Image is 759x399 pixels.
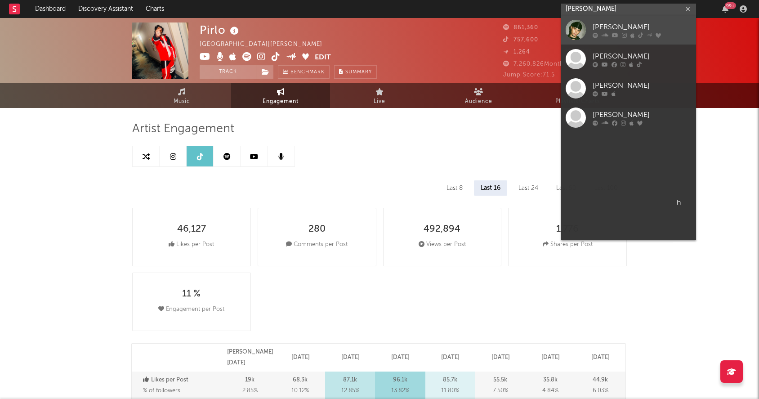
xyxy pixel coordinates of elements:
[315,52,331,63] button: Edit
[593,375,608,386] p: 44.9k
[441,352,460,363] p: [DATE]
[200,22,241,37] div: Pirlo
[343,375,357,386] p: 87.1k
[542,386,558,396] span: 4.84 %
[493,386,508,396] span: 7.50 %
[591,352,610,363] p: [DATE]
[593,109,692,120] div: [PERSON_NAME]
[132,124,234,134] span: Artist Engagement
[465,96,492,107] span: Audience
[549,180,583,196] div: Last 50
[158,304,224,315] div: Engagement per Post
[424,224,460,235] div: 492,894
[291,352,310,363] p: [DATE]
[593,51,692,62] div: [PERSON_NAME]
[429,83,528,108] a: Audience
[278,65,330,79] a: Benchmark
[503,49,530,55] span: 1,264
[443,375,457,386] p: 85.7k
[200,65,256,79] button: Track
[725,2,736,9] div: 99 +
[341,386,359,396] span: 12.85 %
[593,168,692,179] div: [PERSON_NAME]
[543,239,593,250] div: Shares per Post
[291,386,309,396] span: 10.12 %
[555,96,600,107] span: Playlists/Charts
[330,83,429,108] a: Live
[593,139,692,149] div: [PERSON_NAME]
[293,375,308,386] p: 68.3k
[341,352,360,363] p: [DATE]
[561,191,696,220] a: [PERSON_NAME] & Omich
[132,83,231,108] a: Music
[503,37,538,43] span: 757,600
[528,83,627,108] a: Playlists/Charts
[561,132,696,161] a: [PERSON_NAME]
[308,224,326,235] div: 280
[182,289,201,300] div: 11 %
[556,224,579,235] div: 1,776
[143,375,223,386] p: Likes per Post
[286,239,348,250] div: Comments per Post
[561,220,696,249] a: Re [PERSON_NAME]
[503,25,538,31] span: 861,360
[593,197,692,208] div: [PERSON_NAME] & Omich
[593,386,608,396] span: 6.03 %
[503,61,599,67] span: 7,260,826 Monthly Listeners
[561,15,696,45] a: [PERSON_NAME]
[227,347,273,368] p: [PERSON_NAME][DATE]
[474,180,507,196] div: Last 16
[593,226,692,237] div: Re [PERSON_NAME]
[440,180,469,196] div: Last 8
[200,39,333,50] div: [GEOGRAPHIC_DATA] | [PERSON_NAME]
[419,239,466,250] div: Views per Post
[374,96,385,107] span: Live
[561,45,696,74] a: [PERSON_NAME]
[512,180,545,196] div: Last 24
[541,352,560,363] p: [DATE]
[561,4,696,15] input: Search for artists
[169,239,214,250] div: Likes per Post
[561,103,696,132] a: [PERSON_NAME]
[242,386,258,396] span: 2.85 %
[174,96,190,107] span: Music
[722,5,728,13] button: 99+
[491,352,510,363] p: [DATE]
[143,388,180,394] span: % of followers
[393,375,407,386] p: 96.1k
[334,65,377,79] button: Summary
[391,386,409,396] span: 13.82 %
[593,80,692,91] div: [PERSON_NAME]
[561,74,696,103] a: [PERSON_NAME]
[391,352,410,363] p: [DATE]
[231,83,330,108] a: Engagement
[290,67,325,78] span: Benchmark
[593,22,692,32] div: [PERSON_NAME]
[263,96,299,107] span: Engagement
[245,375,254,386] p: 19k
[345,70,372,75] span: Summary
[543,375,558,386] p: 35.8k
[503,72,555,78] span: Jump Score: 71.5
[561,161,696,191] a: [PERSON_NAME]
[441,386,459,396] span: 11.80 %
[177,224,206,235] div: 46,127
[493,375,507,386] p: 55.5k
